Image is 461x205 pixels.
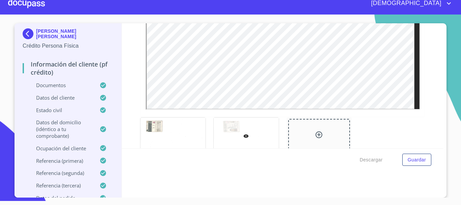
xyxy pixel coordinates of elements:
[360,156,383,164] span: Descargar
[23,119,100,139] p: Datos del domicilio (idéntico a tu comprobante)
[36,28,113,39] p: [PERSON_NAME] [PERSON_NAME]
[23,60,113,76] p: Información del cliente (PF crédito)
[23,107,100,113] p: Estado Civil
[23,28,36,39] img: Docupass spot blue
[23,195,100,201] p: Datos del pedido
[23,28,113,42] div: [PERSON_NAME] [PERSON_NAME]
[23,42,113,50] p: Crédito Persona Física
[23,94,100,101] p: Datos del cliente
[140,118,206,154] img: Identificación Oficial
[23,157,100,164] p: Referencia (primera)
[357,154,385,166] button: Descargar
[23,145,100,152] p: Ocupación del Cliente
[23,182,100,189] p: Referencia (tercera)
[23,82,100,88] p: Documentos
[23,170,100,176] p: Referencia (segunda)
[408,156,426,164] span: Guardar
[402,154,431,166] button: Guardar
